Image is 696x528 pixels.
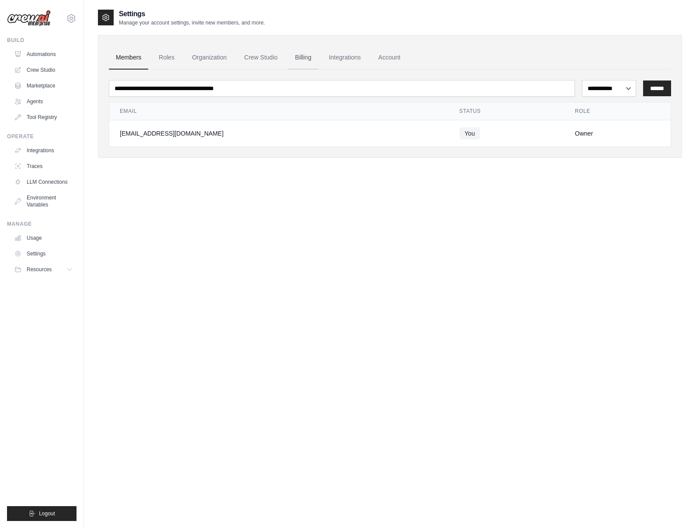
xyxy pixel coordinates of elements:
[10,79,77,93] a: Marketplace
[185,46,233,70] a: Organization
[109,46,148,70] a: Members
[10,262,77,276] button: Resources
[120,129,438,138] div: [EMAIL_ADDRESS][DOMAIN_NAME]
[10,159,77,173] a: Traces
[10,247,77,261] a: Settings
[10,63,77,77] a: Crew Studio
[459,127,480,140] span: You
[10,110,77,124] a: Tool Registry
[10,231,77,245] a: Usage
[7,133,77,140] div: Operate
[237,46,285,70] a: Crew Studio
[575,129,660,138] div: Owner
[371,46,407,70] a: Account
[7,506,77,521] button: Logout
[7,37,77,44] div: Build
[449,102,565,120] th: Status
[119,19,265,26] p: Manage your account settings, invite new members, and more.
[7,220,77,227] div: Manage
[152,46,181,70] a: Roles
[119,9,265,19] h2: Settings
[10,143,77,157] a: Integrations
[109,102,449,120] th: Email
[10,175,77,189] a: LLM Connections
[10,47,77,61] a: Automations
[7,10,51,27] img: Logo
[10,191,77,212] a: Environment Variables
[322,46,368,70] a: Integrations
[39,510,55,517] span: Logout
[288,46,318,70] a: Billing
[564,102,671,120] th: Role
[10,94,77,108] a: Agents
[27,266,52,273] span: Resources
